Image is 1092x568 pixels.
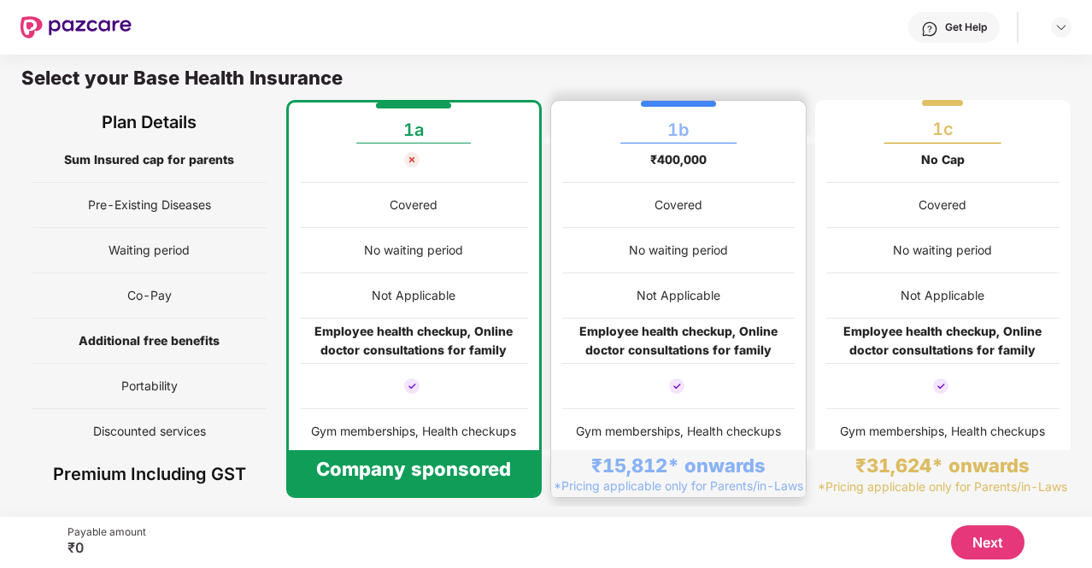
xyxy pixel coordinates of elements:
img: cover_tick.svg [931,376,951,396]
div: Employee health checkup, Online doctor consultations for family [826,322,1060,360]
img: cover_tick.svg [402,376,422,396]
span: Additional free benefits [79,325,220,357]
div: Plan Details [32,100,267,143]
div: ₹0 [68,539,146,556]
div: Not Applicable [637,286,720,305]
div: 1a [403,106,424,140]
div: Gym memberships, Health checkups [576,422,781,441]
div: Not Applicable [901,286,984,305]
div: Covered [655,196,702,214]
div: *Pricing applicable only for Parents/in-Laws [818,478,1067,495]
div: Employee health checkup, Online doctor consultations for family [300,322,529,360]
div: No waiting period [629,241,728,260]
img: svg+xml;base64,PHN2ZyBpZD0iRHJvcGRvd24tMzJ4MzIiIHhtbG5zPSJodHRwOi8vd3d3LnczLm9yZy8yMDAwL3N2ZyIgd2... [1054,20,1068,34]
span: Pre-Existing Diseases [88,189,211,221]
img: not_cover_cross.svg [402,149,422,170]
div: Covered [390,196,437,214]
div: Payable amount [68,525,146,539]
div: Company sponsored [316,457,511,481]
div: Gym memberships, Health checkups [840,422,1045,441]
div: Gym memberships, Health checkups [311,422,516,441]
img: svg+xml;base64,PHN2ZyBpZD0iSGVscC0zMngzMiIgeG1sbnM9Imh0dHA6Ly93d3cudzMub3JnLzIwMDAvc3ZnIiB3aWR0aD... [921,20,938,38]
span: Discounted services [93,415,206,448]
div: Premium Including GST [32,450,267,498]
div: ₹15,812* onwards [591,454,766,477]
div: Select your Base Health Insurance [21,66,1071,100]
span: Portability [121,370,178,402]
div: ₹31,624* onwards [855,454,1030,477]
img: New Pazcare Logo [21,16,132,38]
button: Next [951,525,1024,559]
div: Not Applicable [372,286,455,305]
div: ₹400,000 [650,150,707,169]
div: No waiting period [364,241,463,260]
img: cover_tick.svg [666,376,687,396]
span: Co-Pay [127,279,172,312]
div: Employee health checkup, Online doctor consultations for family [562,322,795,360]
div: No waiting period [893,241,992,260]
div: Covered [919,196,966,214]
div: *Pricing applicable only for Parents/in-Laws [554,477,803,494]
span: Waiting period [109,234,190,266]
div: 1b [667,106,689,140]
div: No Cap [921,150,965,169]
div: Get Help [945,20,987,34]
div: 1c [932,105,954,139]
span: Sum Insured cap for parents [64,143,234,176]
